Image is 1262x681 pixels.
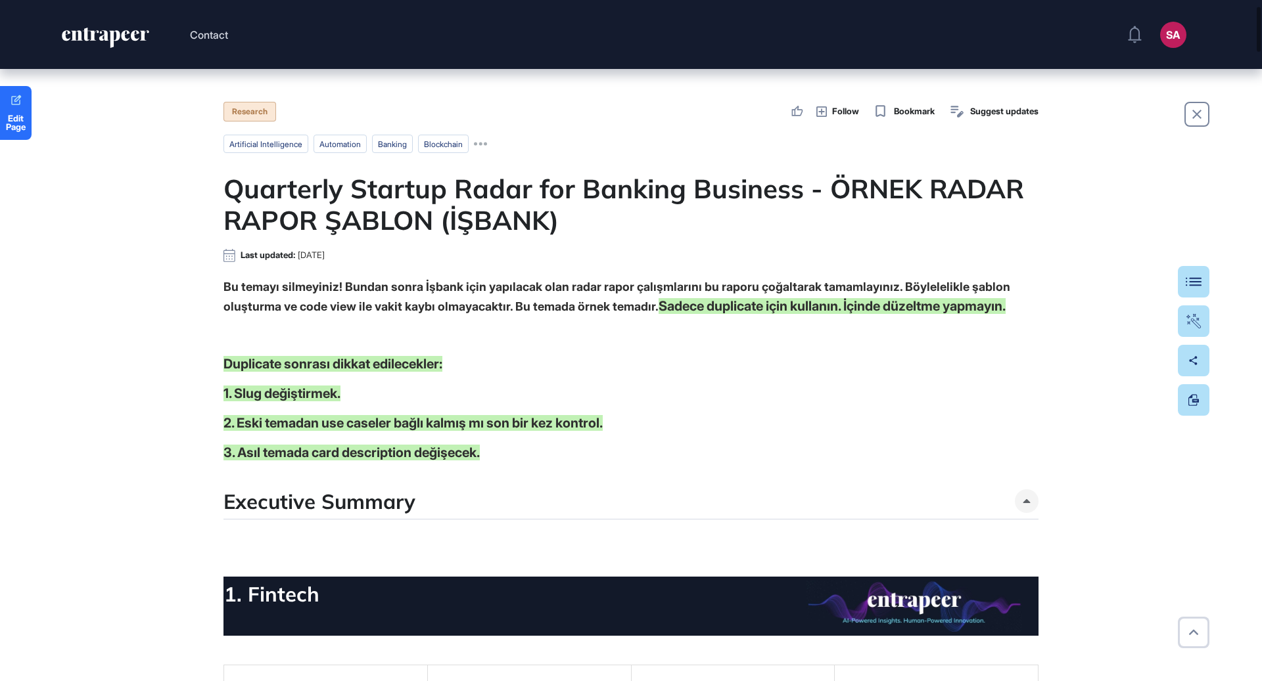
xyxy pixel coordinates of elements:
[223,102,276,121] div: Research
[655,299,659,313] strong: .
[223,356,442,372] span: Duplicate sonrası dikkat edilecekler:
[298,250,325,260] span: [DATE]
[418,135,469,153] li: blockchain
[1160,22,1186,48] button: SA
[223,135,308,153] li: artificial intelligence
[806,581,1022,632] img: 6716a7602bb2fc4911194433.jpeg
[223,173,1039,236] h1: Quarterly Startup Radar for Banking Business - ÖRNEK RADAR RAPOR ŞABLON (İŞBANK)
[832,105,859,118] span: Follow
[816,104,859,119] button: Follow
[314,135,367,153] li: automation
[224,581,319,607] span: 1. Fintech
[872,102,935,121] button: Bookmark
[223,445,480,460] span: 3. Asıl temada card description değişecek.
[241,250,325,260] div: Last updated:
[190,26,228,43] button: Contact
[659,298,1006,314] span: Sadece duplicate için kullanın. İçinde düzeltme yapmayın.
[970,105,1039,118] span: Suggest updates
[223,385,340,401] span: 1. Slug değiştirmek.
[223,280,1010,313] span: Bu temayı silmeyiniz! Bundan sonra İşbank için yapılacak olan radar rapor çalışmlarını bu raporu ...
[948,102,1039,121] button: Suggest updates
[60,28,151,53] a: entrapeer-logo
[894,105,935,118] span: Bookmark
[223,415,603,431] span: 2. Eski temadan use caseler bağlı kalmış mı son bir kez kontrol.
[372,135,413,153] li: banking
[223,489,415,514] h4: Executive Summary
